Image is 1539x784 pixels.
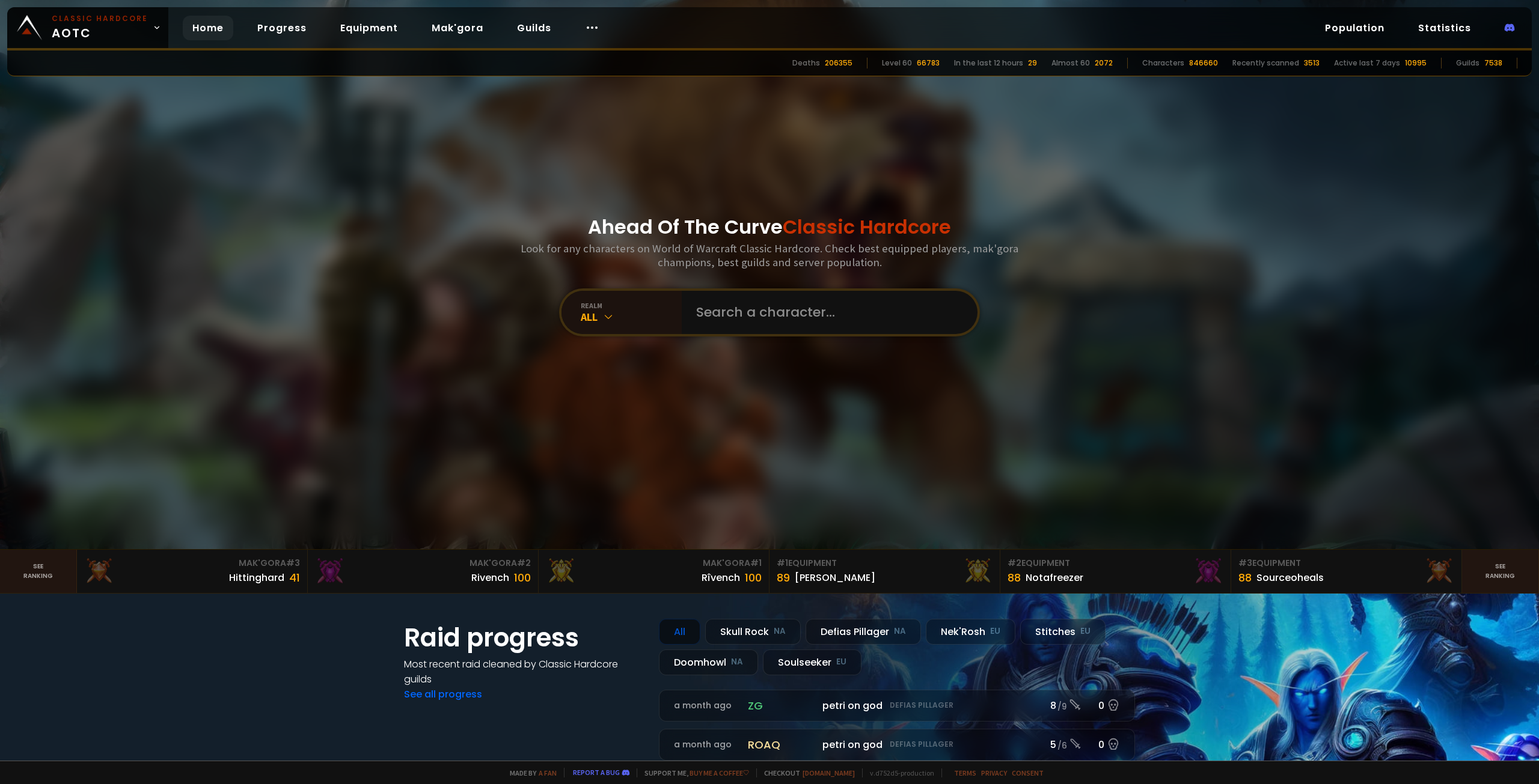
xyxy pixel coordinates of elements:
a: #1Equipment89[PERSON_NAME] [769,550,1000,593]
small: EU [990,625,1000,637]
small: Classic Hardcore [52,13,148,24]
a: a month agozgpetri on godDefias Pillager8 /90 [659,690,1135,722]
div: Defias Pillager [806,619,921,645]
span: # 3 [286,557,300,569]
span: # 1 [777,557,788,569]
div: Rivench [471,570,509,585]
div: 66783 [917,58,940,68]
small: EU [836,656,846,668]
div: Guilds [1456,58,1479,68]
div: Recently scanned [1232,58,1299,68]
span: Classic Hardcore [783,213,951,240]
div: Soulseeker [763,649,861,675]
span: # 1 [750,557,762,569]
div: 41 [289,570,300,586]
a: Home [183,16,233,40]
input: Search a character... [689,291,963,334]
span: AOTC [52,13,148,42]
div: Stitches [1020,619,1106,645]
div: 2072 [1095,58,1113,68]
div: 10995 [1405,58,1427,68]
span: Support me, [637,768,749,777]
a: Report a bug [573,768,620,777]
div: Equipment [1008,557,1223,570]
div: Level 60 [882,58,912,68]
div: Hittinghard [229,570,284,585]
small: NA [774,625,786,637]
div: 88 [1008,570,1021,586]
a: a month agoroaqpetri on godDefias Pillager5 /60 [659,729,1135,761]
a: Statistics [1409,16,1481,40]
a: Mak'Gora#2Rivench100 [308,550,539,593]
div: All [659,619,700,645]
div: All [581,310,682,324]
a: #3Equipment88Sourceoheals [1231,550,1462,593]
a: Population [1315,16,1394,40]
div: 3513 [1304,58,1320,68]
a: Mak'Gora#1Rîvench100 [539,550,769,593]
div: Characters [1142,58,1184,68]
div: Rîvench [702,570,740,585]
div: 29 [1028,58,1037,68]
div: 7538 [1484,58,1502,68]
h1: Raid progress [404,619,644,657]
small: EU [1080,625,1091,637]
div: Deaths [792,58,820,68]
div: Mak'Gora [546,557,762,570]
span: v. d752d5 - production [862,768,934,777]
a: Progress [248,16,316,40]
div: [PERSON_NAME] [795,570,875,585]
div: Mak'Gora [84,557,300,570]
a: Terms [954,768,976,777]
div: Sourceoheals [1256,570,1324,585]
div: 88 [1238,570,1252,586]
div: 100 [514,570,531,586]
a: Mak'gora [422,16,493,40]
div: Equipment [1238,557,1454,570]
span: # 2 [1008,557,1021,569]
div: realm [581,301,682,310]
a: #2Equipment88Notafreezer [1000,550,1231,593]
div: 206355 [825,58,852,68]
div: 89 [777,570,790,586]
div: Mak'Gora [315,557,531,570]
small: NA [894,625,906,637]
span: # 3 [1238,557,1252,569]
div: Skull Rock [705,619,801,645]
a: Classic HardcoreAOTC [7,7,168,48]
h4: Most recent raid cleaned by Classic Hardcore guilds [404,657,644,687]
a: Privacy [981,768,1007,777]
div: Doomhowl [659,649,758,675]
a: Consent [1012,768,1044,777]
a: Mak'Gora#3Hittinghard41 [77,550,308,593]
h3: Look for any characters on World of Warcraft Classic Hardcore. Check best equipped players, mak'g... [516,242,1023,269]
small: NA [731,656,743,668]
span: Checkout [756,768,855,777]
a: a fan [539,768,557,777]
div: In the last 12 hours [954,58,1023,68]
a: Guilds [507,16,561,40]
div: 100 [745,570,762,586]
a: Buy me a coffee [690,768,749,777]
div: Active last 7 days [1334,58,1400,68]
div: Nek'Rosh [926,619,1015,645]
span: Made by [503,768,557,777]
a: [DOMAIN_NAME] [803,768,855,777]
a: See all progress [404,687,482,701]
span: # 2 [517,557,531,569]
div: Almost 60 [1051,58,1090,68]
div: Notafreezer [1026,570,1083,585]
h1: Ahead Of The Curve [588,213,951,242]
a: Seeranking [1462,550,1539,593]
div: 846660 [1189,58,1218,68]
div: Equipment [777,557,993,570]
a: Equipment [331,16,408,40]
